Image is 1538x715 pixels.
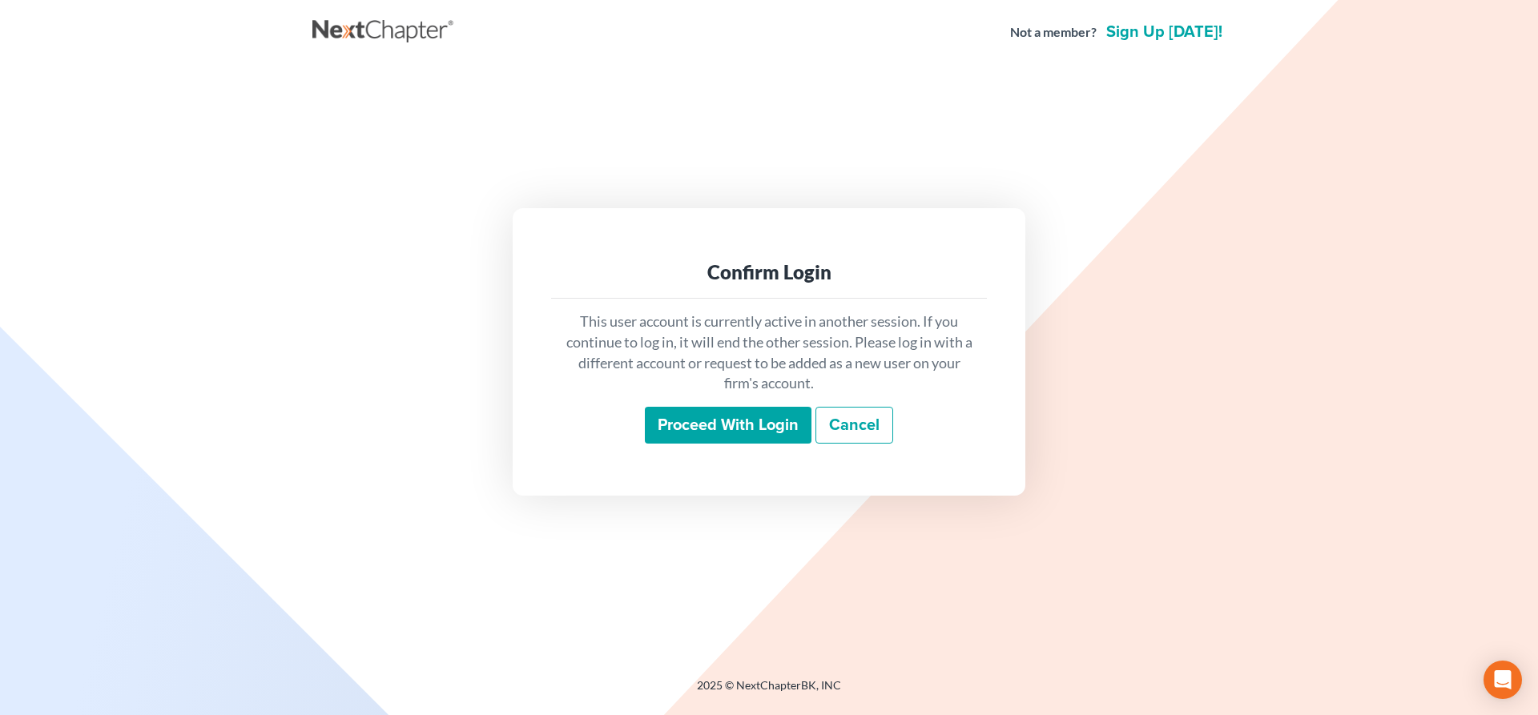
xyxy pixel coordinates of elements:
[645,407,811,444] input: Proceed with login
[1103,24,1226,40] a: Sign up [DATE]!
[564,311,974,394] p: This user account is currently active in another session. If you continue to log in, it will end ...
[1484,661,1522,699] div: Open Intercom Messenger
[312,677,1226,706] div: 2025 © NextChapterBK, INC
[1010,23,1097,42] strong: Not a member?
[564,259,974,285] div: Confirm Login
[815,407,893,444] a: Cancel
